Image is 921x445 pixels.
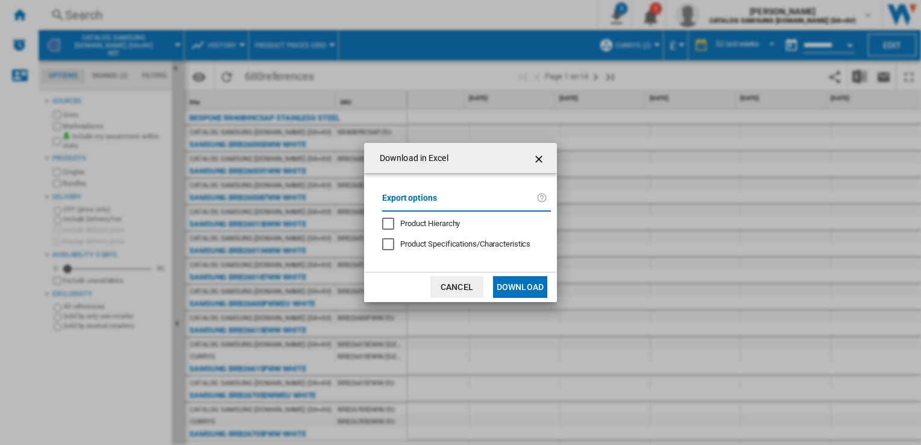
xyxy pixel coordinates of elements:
[528,146,552,170] button: getI18NText('BUTTONS.CLOSE_DIALOG')
[533,152,547,166] ng-md-icon: getI18NText('BUTTONS.CLOSE_DIALOG')
[493,276,547,298] button: Download
[400,239,530,248] span: Product Specifications/Characteristics
[430,276,483,298] button: Cancel
[382,218,541,229] md-checkbox: Product Hierarchy
[400,239,530,250] div: Only applies to Category View
[364,143,557,301] md-dialog: Download in ...
[382,191,536,213] label: Export options
[374,153,448,165] h4: Download in Excel
[400,219,460,228] span: Product Hierarchy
